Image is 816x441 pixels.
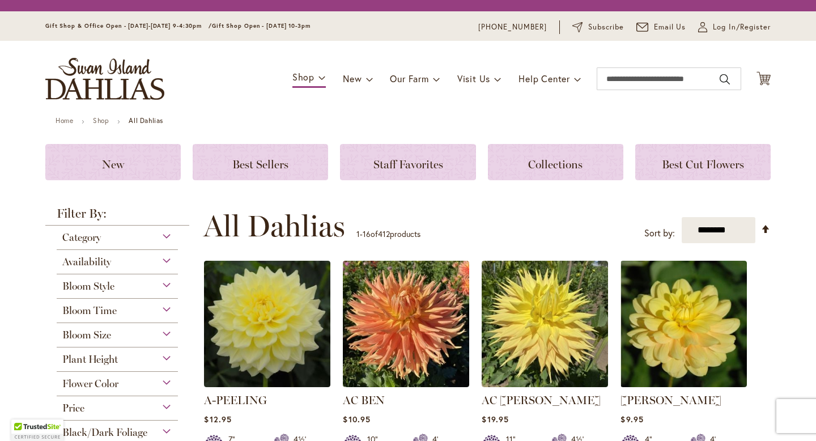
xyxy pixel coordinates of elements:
span: Staff Favorites [373,158,443,171]
span: $9.95 [620,414,643,425]
a: Shop [93,116,109,125]
a: New [45,144,181,180]
a: A-Peeling [204,379,330,389]
strong: Filter By: [45,207,189,226]
span: Bloom Time [62,304,117,317]
a: Home [56,116,73,125]
a: AC BEN [343,379,469,389]
label: Sort by: [644,223,675,244]
img: A-Peeling [204,261,330,387]
span: Gift Shop Open - [DATE] 10-3pm [212,22,311,29]
strong: All Dahlias [129,116,163,125]
span: Shop [292,71,314,83]
a: Best Cut Flowers [635,144,771,180]
a: AHOY MATEY [620,379,747,389]
a: store logo [45,58,164,100]
span: Log In/Register [713,22,771,33]
span: 16 [363,228,371,239]
p: - of products [356,225,420,243]
a: AC BEN [343,393,385,407]
a: [PHONE_NUMBER] [478,22,547,33]
span: Bloom Size [62,329,111,341]
span: New [343,73,362,84]
img: AHOY MATEY [620,261,747,387]
a: Subscribe [572,22,624,33]
span: Email Us [654,22,686,33]
img: AC BEN [343,261,469,387]
a: [PERSON_NAME] [620,393,721,407]
a: Email Us [636,22,686,33]
span: Plant Height [62,353,118,366]
span: All Dahlias [203,209,345,243]
span: New [102,158,124,171]
span: Black/Dark Foliage [62,426,147,439]
span: 412 [378,228,390,239]
img: AC Jeri [482,261,608,387]
span: Collections [528,158,583,171]
a: Collections [488,144,623,180]
span: Flower Color [62,378,118,390]
a: AC Jeri [482,379,608,389]
iframe: Launch Accessibility Center [8,401,40,432]
a: Log In/Register [698,22,771,33]
span: Help Center [518,73,570,84]
span: Gift Shop & Office Open - [DATE]-[DATE] 9-4:30pm / [45,22,212,29]
span: Availability [62,256,111,268]
span: Best Cut Flowers [662,158,744,171]
span: $19.95 [482,414,508,425]
a: A-PEELING [204,393,267,407]
a: Staff Favorites [340,144,475,180]
span: Subscribe [588,22,624,33]
a: Best Sellers [193,144,328,180]
button: Search [720,70,730,88]
span: Our Farm [390,73,428,84]
span: Price [62,402,84,414]
span: Bloom Style [62,280,114,292]
a: AC [PERSON_NAME] [482,393,601,407]
span: Category [62,231,101,244]
span: Best Sellers [232,158,288,171]
span: $10.95 [343,414,370,425]
span: 1 [356,228,360,239]
span: $12.95 [204,414,231,425]
span: Visit Us [457,73,490,84]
